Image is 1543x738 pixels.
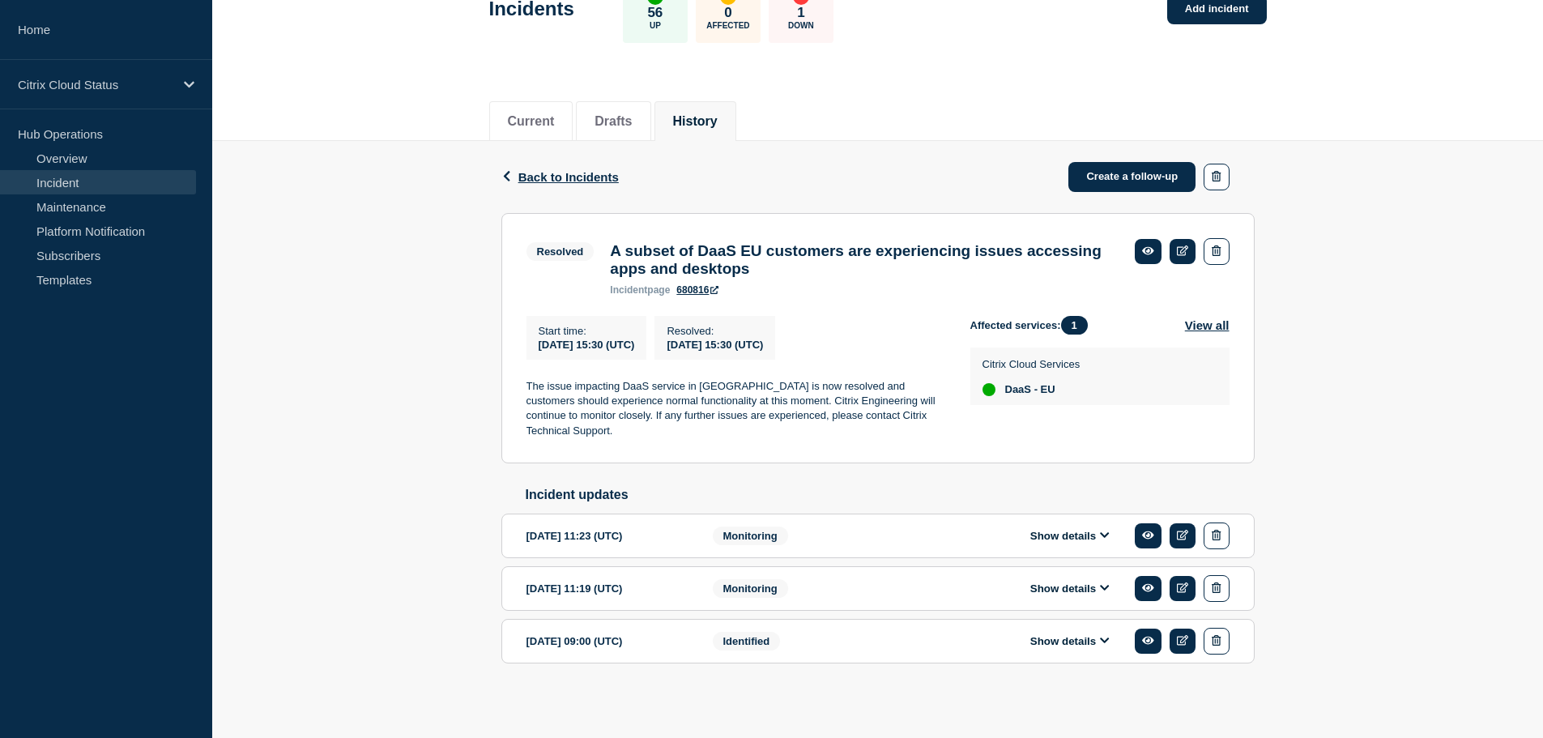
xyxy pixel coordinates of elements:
div: [DATE] 09:00 (UTC) [526,628,688,655]
p: Affected [706,21,749,30]
button: Drafts [595,114,632,129]
div: [DATE] 11:23 (UTC) [526,523,688,549]
p: Start time : [539,325,635,337]
h3: A subset of DaaS EU customers are experiencing issues accessing apps and desktops [610,242,1119,278]
p: Down [788,21,814,30]
p: The issue impacting DaaS service in [GEOGRAPHIC_DATA] is now resolved and customers should experi... [526,379,944,439]
span: [DATE] 15:30 (UTC) [667,339,763,351]
div: [DATE] 11:19 (UTC) [526,575,688,602]
span: [DATE] 15:30 (UTC) [539,339,635,351]
p: Citrix Cloud Services [982,358,1081,370]
span: Back to Incidents [518,170,619,184]
p: 1 [797,5,804,21]
a: 680816 [676,284,718,296]
p: Up [650,21,661,30]
span: Resolved [526,242,595,261]
button: Show details [1025,634,1115,648]
p: page [610,284,670,296]
span: DaaS - EU [1005,383,1055,396]
p: 0 [724,5,731,21]
button: Show details [1025,529,1115,543]
p: Citrix Cloud Status [18,78,173,92]
p: 56 [647,5,663,21]
div: up [982,383,995,396]
span: Affected services: [970,316,1096,335]
span: incident [610,284,647,296]
span: Identified [713,632,781,651]
p: Resolved : [667,325,763,337]
button: Back to Incidents [501,170,619,184]
span: Monitoring [713,527,788,545]
span: 1 [1061,316,1088,335]
button: View all [1185,316,1230,335]
span: Monitoring [713,579,788,598]
h2: Incident updates [526,488,1255,502]
button: Current [508,114,555,129]
a: Create a follow-up [1068,162,1196,192]
button: History [673,114,718,129]
button: Show details [1025,582,1115,595]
